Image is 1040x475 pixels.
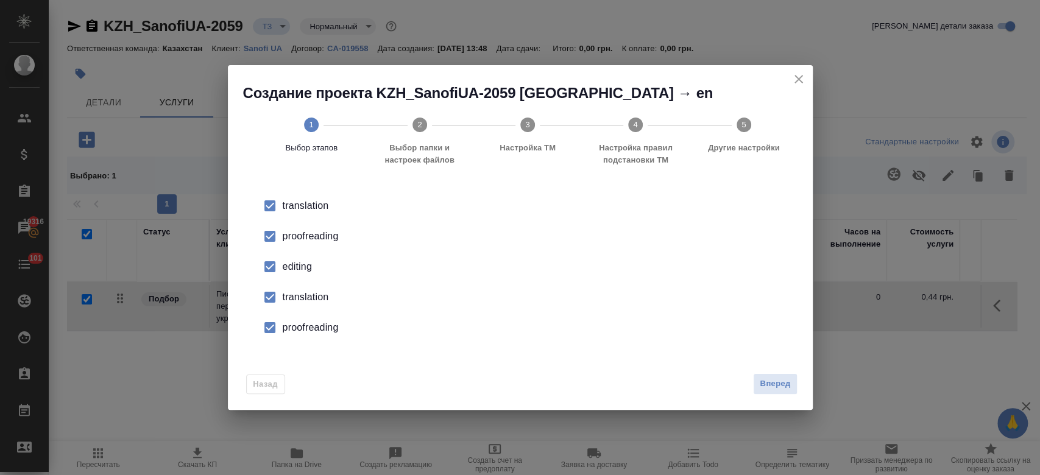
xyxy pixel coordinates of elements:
text: 1 [310,120,314,129]
button: Вперед [753,373,797,395]
span: Выбор этапов [263,142,361,154]
span: Настройка ТМ [478,142,576,154]
div: translation [283,290,784,304]
span: Вперед [760,377,790,391]
text: 2 [417,120,422,129]
div: editing [283,259,784,274]
span: Настройка правил подстановки TM [587,142,685,166]
span: Другие настройки [695,142,793,154]
text: 3 [525,120,529,129]
text: 5 [741,120,746,129]
text: 4 [634,120,638,129]
span: Выбор папки и настроек файлов [370,142,469,166]
button: close [790,70,808,88]
div: proofreading [283,320,784,335]
h2: Создание проекта KZH_SanofiUA-2059 [GEOGRAPHIC_DATA] → en [243,83,813,103]
div: proofreading [283,229,784,244]
div: translation [283,199,784,213]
